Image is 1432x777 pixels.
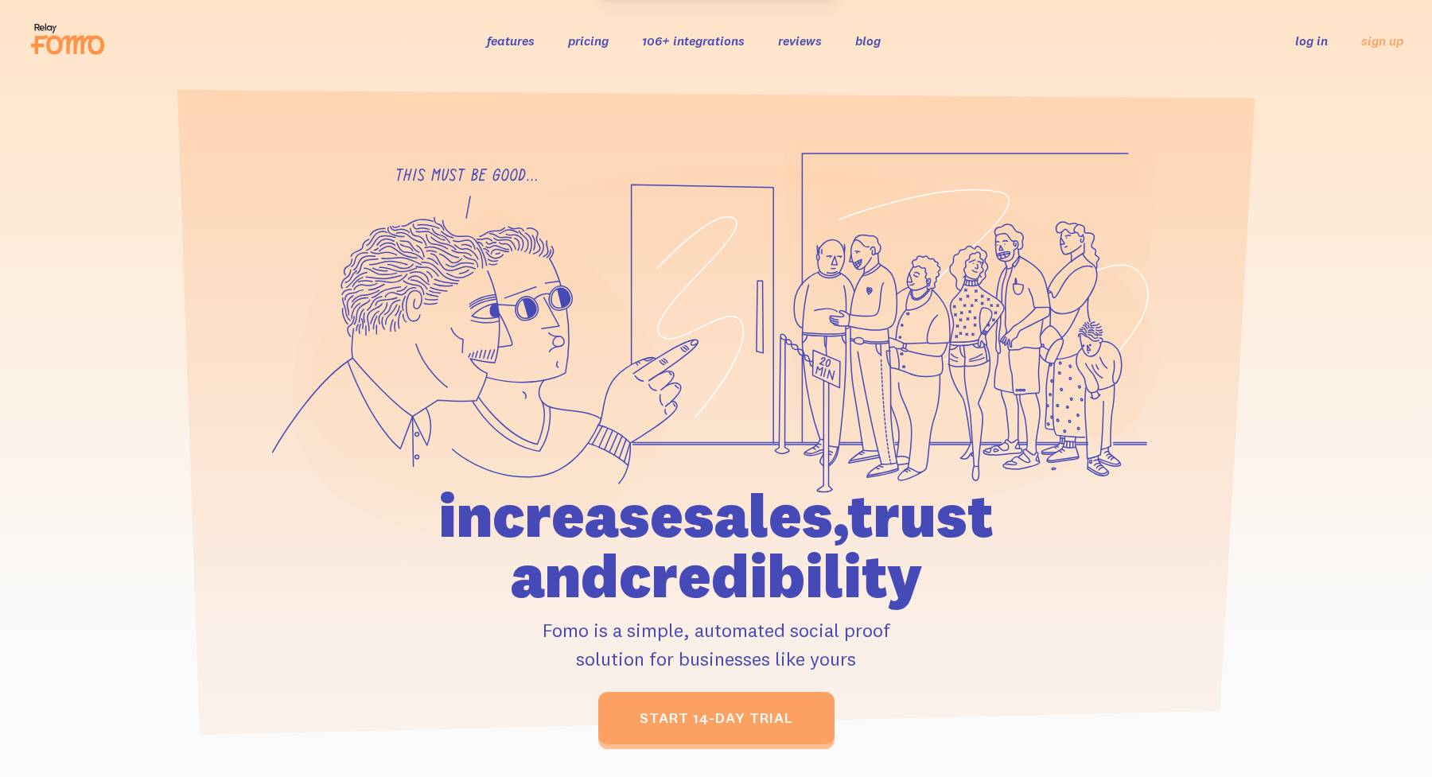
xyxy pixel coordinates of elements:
[1295,33,1328,49] a: log in
[778,33,822,49] a: reviews
[568,33,609,49] a: pricing
[1361,33,1403,49] a: sign up
[348,616,1084,673] p: Fomo is a simple, automated social proof solution for businesses like yours
[487,33,535,49] a: features
[348,485,1084,606] h1: increase sales, trust and credibility
[855,33,881,49] a: blog
[642,33,745,49] a: 106+ integrations
[598,692,835,744] a: start 14-day trial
